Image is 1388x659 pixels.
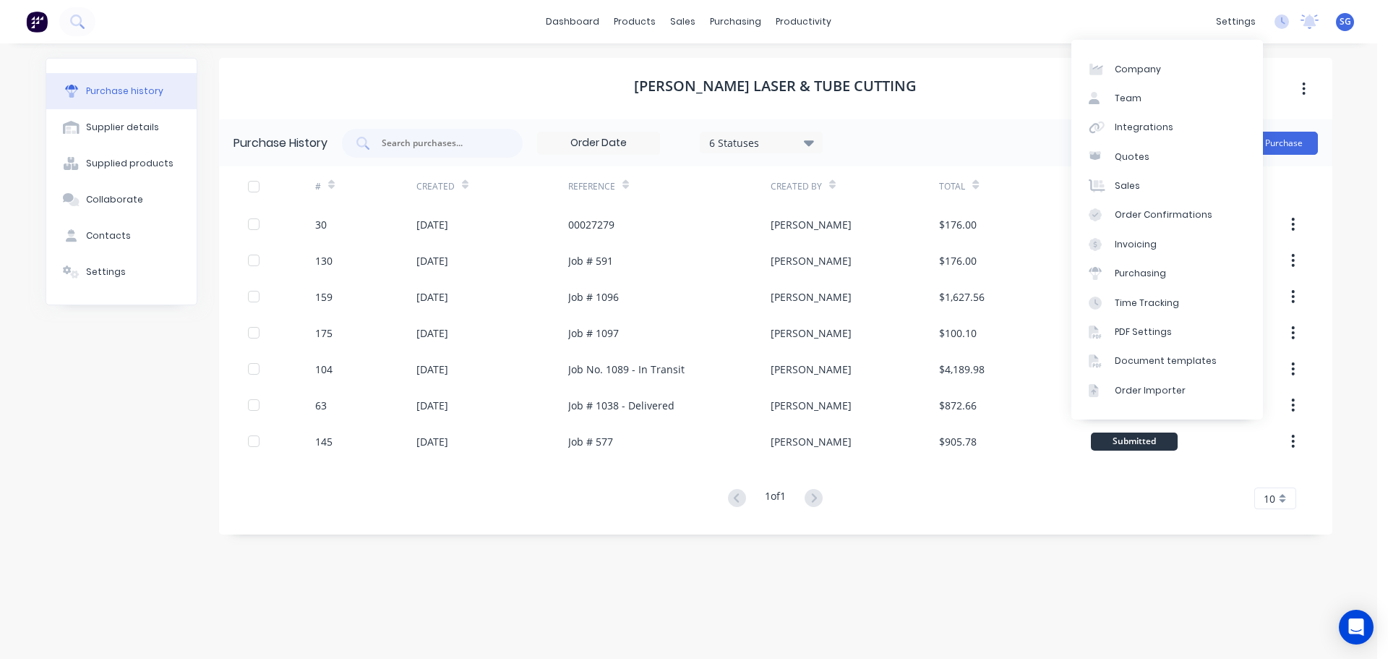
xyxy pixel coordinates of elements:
[315,398,327,413] div: 63
[1115,63,1161,76] div: Company
[416,398,448,413] div: [DATE]
[315,289,333,305] div: 159
[86,265,126,279] div: Settings
[568,434,613,449] div: Job # 577
[768,11,839,33] div: productivity
[1115,179,1140,192] div: Sales
[939,253,977,268] div: $176.00
[1071,84,1263,113] a: Team
[315,434,333,449] div: 145
[568,253,613,268] div: Job # 591
[1071,376,1263,405] a: Order Importer
[771,253,852,268] div: [PERSON_NAME]
[1115,384,1186,397] div: Order Importer
[539,11,607,33] a: dashboard
[86,121,159,134] div: Supplier details
[1071,143,1263,171] a: Quotes
[1071,171,1263,200] a: Sales
[607,11,663,33] div: products
[1071,113,1263,142] a: Integrations
[568,180,615,193] div: Reference
[46,73,197,109] button: Purchase history
[1339,610,1374,645] div: Open Intercom Messenger
[1115,150,1149,163] div: Quotes
[86,157,173,170] div: Supplied products
[568,326,619,341] div: Job # 1097
[315,253,333,268] div: 130
[1091,433,1178,451] div: Submitted
[568,362,685,377] div: Job No. 1089 - In Transit
[771,217,852,232] div: [PERSON_NAME]
[1071,200,1263,229] a: Order Confirmations
[416,217,448,232] div: [DATE]
[86,193,143,206] div: Collaborate
[1071,346,1263,375] a: Document templates
[416,362,448,377] div: [DATE]
[1115,297,1179,310] div: Time Tracking
[1220,132,1318,155] button: Create Purchase
[771,398,852,413] div: [PERSON_NAME]
[1115,208,1212,221] div: Order Confirmations
[663,11,703,33] div: sales
[771,362,852,377] div: [PERSON_NAME]
[568,398,674,413] div: Job # 1038 - Delivered
[1115,326,1172,339] div: PDF Settings
[939,180,965,193] div: Total
[771,180,822,193] div: Created By
[416,289,448,305] div: [DATE]
[315,326,333,341] div: 175
[1264,491,1275,506] span: 10
[1071,318,1263,346] a: PDF Settings
[939,398,977,413] div: $872.66
[315,217,327,232] div: 30
[315,180,321,193] div: #
[771,326,852,341] div: [PERSON_NAME]
[234,135,327,152] div: Purchase History
[1115,121,1173,134] div: Integrations
[86,85,163,98] div: Purchase history
[380,136,500,150] input: Search purchases...
[1115,238,1157,251] div: Invoicing
[703,11,768,33] div: purchasing
[46,254,197,290] button: Settings
[1115,92,1141,105] div: Team
[538,132,659,154] input: Order Date
[709,135,813,150] div: 6 Statuses
[1115,354,1217,367] div: Document templates
[46,182,197,218] button: Collaborate
[1071,288,1263,317] a: Time Tracking
[568,289,619,305] div: Job # 1096
[315,362,333,377] div: 104
[939,289,985,305] div: $1,627.56
[416,180,455,193] div: Created
[939,434,977,449] div: $905.78
[939,217,977,232] div: $176.00
[765,488,786,509] div: 1 of 1
[1071,230,1263,259] a: Invoicing
[568,217,614,232] div: 00027279
[771,434,852,449] div: [PERSON_NAME]
[1071,54,1263,83] a: Company
[416,253,448,268] div: [DATE]
[416,326,448,341] div: [DATE]
[1209,11,1263,33] div: settings
[46,218,197,254] button: Contacts
[634,77,917,95] h1: [PERSON_NAME] Laser & Tube Cutting
[86,229,131,242] div: Contacts
[939,326,977,341] div: $100.10
[939,362,985,377] div: $4,189.98
[1115,267,1166,280] div: Purchasing
[46,145,197,182] button: Supplied products
[416,434,448,449] div: [DATE]
[1340,15,1351,28] span: SG
[46,109,197,145] button: Supplier details
[26,11,48,33] img: Factory
[1071,259,1263,288] a: Purchasing
[771,289,852,305] div: [PERSON_NAME]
